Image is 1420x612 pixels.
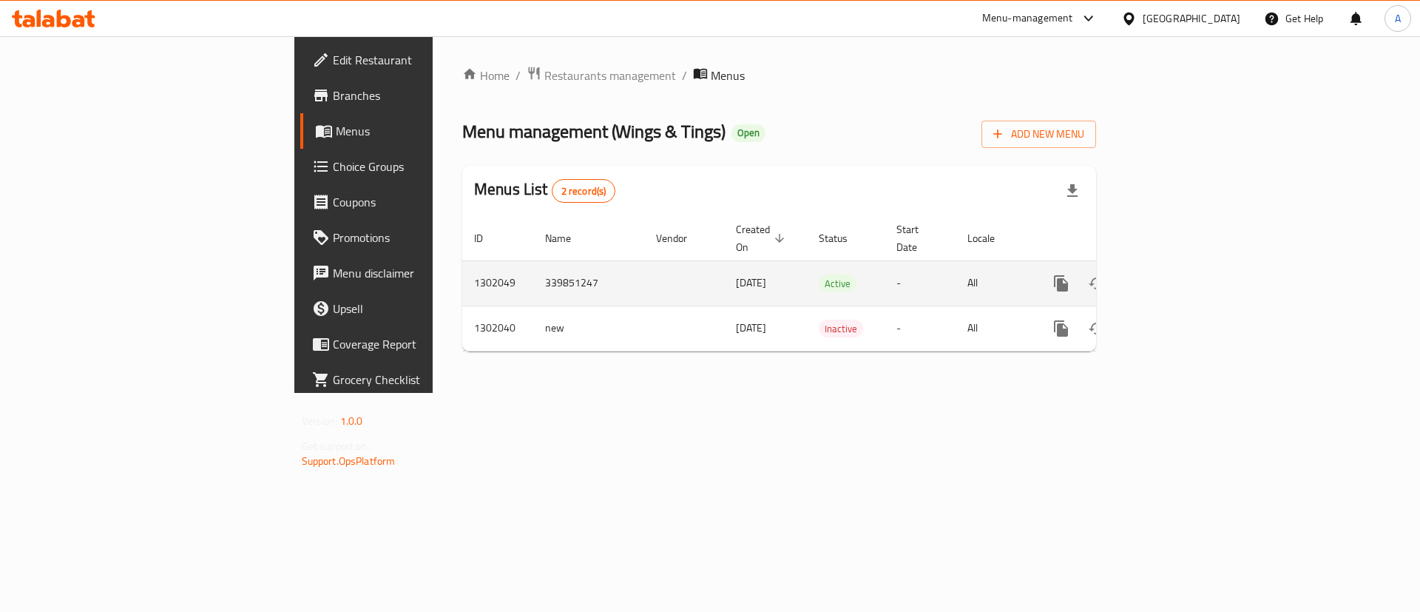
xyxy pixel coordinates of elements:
span: Get support on: [302,437,370,456]
button: Add New Menu [981,121,1096,148]
div: [GEOGRAPHIC_DATA] [1143,10,1240,27]
span: 2 record(s) [552,184,615,198]
span: Upsell [333,300,520,317]
span: Menus [336,122,520,140]
span: [DATE] [736,273,766,292]
span: Version: [302,411,338,431]
span: Restaurants management [544,67,676,84]
td: All [956,306,1032,351]
a: Menus [300,113,532,149]
a: Support.OpsPlatform [302,451,396,471]
td: - [885,306,956,351]
div: Open [731,124,765,142]
a: Branches [300,78,532,113]
button: more [1044,266,1079,301]
nav: breadcrumb [462,66,1096,85]
button: Change Status [1079,311,1115,346]
a: Upsell [300,291,532,326]
div: Export file [1055,173,1090,209]
span: Start Date [896,221,938,256]
a: Coupons [300,184,532,220]
button: more [1044,311,1079,346]
li: / [682,67,687,84]
span: Vendor [656,229,706,247]
th: Actions [1032,216,1197,261]
button: Change Status [1079,266,1115,301]
td: new [533,306,644,351]
span: Coverage Report [333,335,520,353]
table: enhanced table [462,216,1197,352]
h2: Menus List [474,178,615,203]
a: Promotions [300,220,532,255]
span: Menu management ( Wings & Tings ) [462,115,726,148]
span: Edit Restaurant [333,51,520,69]
a: Restaurants management [527,66,676,85]
span: [DATE] [736,318,766,337]
span: Add New Menu [993,125,1084,144]
span: Status [819,229,867,247]
span: 1.0.0 [340,411,363,431]
a: Grocery Checklist [300,362,532,397]
span: Branches [333,87,520,104]
span: Menus [711,67,745,84]
span: ID [474,229,502,247]
span: Locale [967,229,1014,247]
div: Total records count [552,179,616,203]
span: Grocery Checklist [333,371,520,389]
span: Inactive [819,320,863,337]
a: Choice Groups [300,149,532,184]
span: Coupons [333,193,520,211]
td: All [956,260,1032,306]
a: Edit Restaurant [300,42,532,78]
span: Choice Groups [333,158,520,175]
td: 339851247 [533,260,644,306]
span: Open [731,127,765,139]
span: Created On [736,221,789,256]
a: Menu disclaimer [300,255,532,291]
span: Menu disclaimer [333,264,520,282]
span: Active [819,275,856,292]
div: Active [819,275,856,292]
span: Name [545,229,590,247]
span: Promotions [333,229,520,246]
div: Menu-management [982,10,1073,27]
td: - [885,260,956,306]
span: A [1395,10,1401,27]
a: Coverage Report [300,326,532,362]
